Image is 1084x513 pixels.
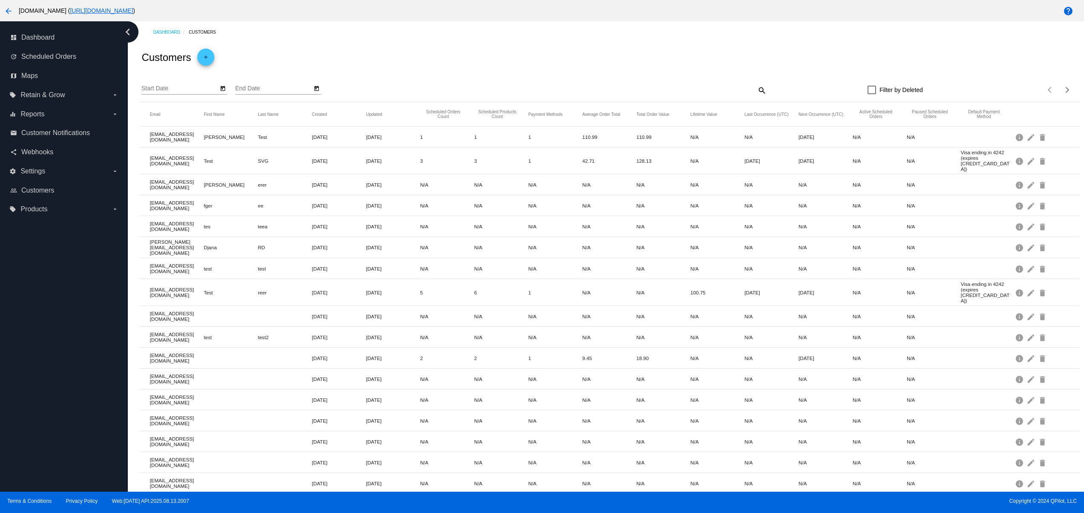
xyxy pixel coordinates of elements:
[312,311,366,321] mat-cell: [DATE]
[150,219,204,234] mat-cell: [EMAIL_ADDRESS][DOMAIN_NAME]
[1038,331,1048,344] mat-icon: delete
[420,437,474,447] mat-cell: N/A
[528,201,582,210] mat-cell: N/A
[366,416,420,426] mat-cell: [DATE]
[366,374,420,384] mat-cell: [DATE]
[799,201,853,210] mat-cell: N/A
[690,332,744,342] mat-cell: N/A
[744,242,799,252] mat-cell: N/A
[1015,262,1025,275] mat-icon: info
[636,437,690,447] mat-cell: N/A
[474,288,528,297] mat-cell: 6
[582,264,637,274] mat-cell: N/A
[744,416,799,426] mat-cell: N/A
[528,416,582,426] mat-cell: N/A
[636,222,690,231] mat-cell: N/A
[690,180,744,190] mat-cell: N/A
[204,288,258,297] mat-cell: Test
[582,311,637,321] mat-cell: N/A
[420,311,474,321] mat-cell: N/A
[853,395,907,405] mat-cell: N/A
[150,198,204,213] mat-cell: [EMAIL_ADDRESS][DOMAIN_NAME]
[21,187,54,194] span: Customers
[853,110,899,119] button: Change sorting for ActiveScheduledOrdersCount
[1015,331,1025,344] mat-icon: info
[366,311,420,321] mat-cell: [DATE]
[528,264,582,274] mat-cell: N/A
[1015,414,1025,427] mat-icon: info
[312,222,366,231] mat-cell: [DATE]
[528,374,582,384] mat-cell: N/A
[312,84,321,92] button: Open calendar
[10,149,17,156] i: share
[10,145,118,159] a: share Webhooks
[1038,414,1048,427] mat-icon: delete
[799,222,853,231] mat-cell: N/A
[582,353,637,363] mat-cell: 9.45
[961,147,1015,174] mat-cell: Visa ending in 4242 (expires [CREDIT_CARD_DATA])
[1026,310,1037,323] mat-icon: edit
[744,288,799,297] mat-cell: [DATE]
[853,374,907,384] mat-cell: N/A
[690,416,744,426] mat-cell: N/A
[420,180,474,190] mat-cell: N/A
[258,332,312,342] mat-cell: test2
[636,264,690,274] mat-cell: N/A
[1038,241,1048,254] mat-icon: delete
[907,242,961,252] mat-cell: N/A
[744,264,799,274] mat-cell: N/A
[1015,310,1025,323] mat-icon: info
[201,54,211,64] mat-icon: add
[636,201,690,210] mat-cell: N/A
[420,132,474,142] mat-cell: 1
[582,332,637,342] mat-cell: N/A
[690,201,744,210] mat-cell: N/A
[474,180,528,190] mat-cell: N/A
[474,437,528,447] mat-cell: N/A
[10,69,118,83] a: map Maps
[636,242,690,252] mat-cell: N/A
[420,288,474,297] mat-cell: 5
[853,201,907,210] mat-cell: N/A
[150,112,160,117] button: Change sorting for Email
[853,180,907,190] mat-cell: N/A
[636,416,690,426] mat-cell: N/A
[1026,262,1037,275] mat-icon: edit
[1038,352,1048,365] mat-icon: delete
[1038,130,1048,144] mat-icon: delete
[312,180,366,190] mat-cell: [DATE]
[744,222,799,231] mat-cell: N/A
[10,72,17,79] i: map
[1015,199,1025,212] mat-icon: info
[366,112,382,117] button: Change sorting for UpdatedUtc
[799,132,853,142] mat-cell: [DATE]
[312,242,366,252] mat-cell: [DATE]
[528,242,582,252] mat-cell: N/A
[1015,178,1025,191] mat-icon: info
[21,129,90,137] span: Customer Notifications
[150,285,204,300] mat-cell: [EMAIL_ADDRESS][DOMAIN_NAME]
[474,132,528,142] mat-cell: 1
[1038,286,1048,299] mat-icon: delete
[799,180,853,190] mat-cell: N/A
[799,416,853,426] mat-cell: N/A
[690,395,744,405] mat-cell: N/A
[744,156,799,166] mat-cell: [DATE]
[744,311,799,321] mat-cell: N/A
[799,395,853,405] mat-cell: N/A
[1026,130,1037,144] mat-icon: edit
[690,353,744,363] mat-cell: N/A
[420,201,474,210] mat-cell: N/A
[366,242,420,252] mat-cell: [DATE]
[21,148,53,156] span: Webhooks
[907,264,961,274] mat-cell: N/A
[582,437,637,447] mat-cell: N/A
[528,311,582,321] mat-cell: N/A
[799,242,853,252] mat-cell: N/A
[366,264,420,274] mat-cell: [DATE]
[853,353,907,363] mat-cell: N/A
[474,110,521,119] button: Change sorting for TotalProductsScheduledCount
[204,242,258,252] mat-cell: Djana
[1026,199,1037,212] mat-icon: edit
[1015,286,1025,299] mat-icon: info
